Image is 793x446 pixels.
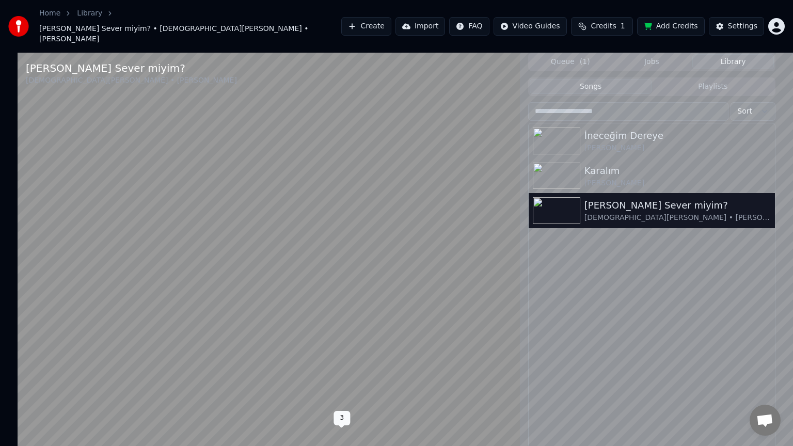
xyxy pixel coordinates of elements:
[621,21,625,31] span: 1
[750,405,781,436] a: Açık sohbet
[584,143,771,153] div: [PERSON_NAME]
[530,54,611,69] button: Queue
[334,411,350,425] div: 3
[26,61,237,75] div: [PERSON_NAME] Sever miyim?
[8,16,29,37] img: youka
[584,164,771,178] div: Karalım
[692,54,774,69] button: Library
[709,17,764,36] button: Settings
[584,213,771,223] div: [DEMOGRAPHIC_DATA][PERSON_NAME] • [PERSON_NAME]
[449,17,489,36] button: FAQ
[39,8,341,44] nav: breadcrumb
[584,198,771,213] div: [PERSON_NAME] Sever miyim?
[652,79,774,94] button: Playlists
[39,8,60,19] a: Home
[737,106,752,117] span: Sort
[494,17,567,36] button: Video Guides
[584,178,771,188] div: [PERSON_NAME]
[637,17,705,36] button: Add Credits
[728,21,757,31] div: Settings
[530,79,652,94] button: Songs
[26,75,237,86] div: [DEMOGRAPHIC_DATA][PERSON_NAME] • [PERSON_NAME]
[39,24,341,44] span: [PERSON_NAME] Sever miyim? • [DEMOGRAPHIC_DATA][PERSON_NAME] • [PERSON_NAME]
[580,57,590,67] span: ( 1 )
[341,17,391,36] button: Create
[584,129,771,143] div: İneceğim Dereye
[395,17,445,36] button: Import
[591,21,616,31] span: Credits
[611,54,693,69] button: Jobs
[571,17,633,36] button: Credits1
[77,8,102,19] a: Library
